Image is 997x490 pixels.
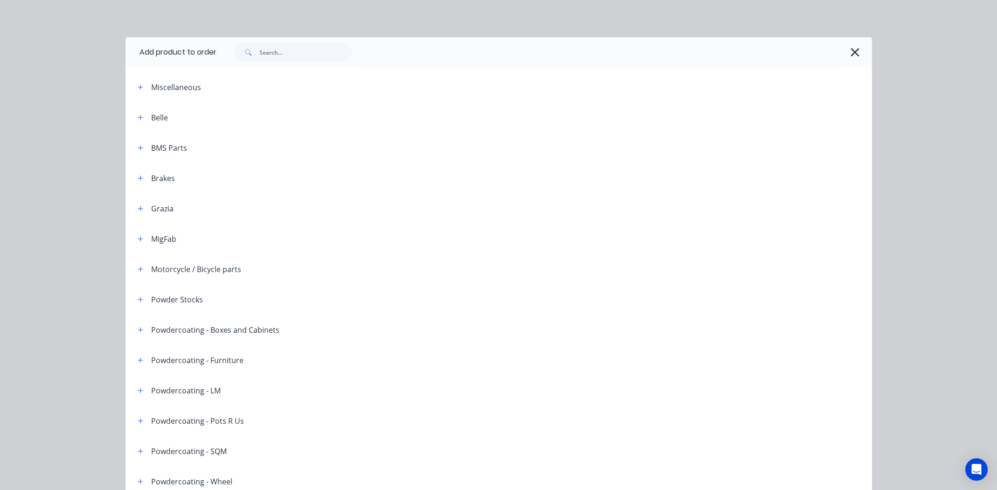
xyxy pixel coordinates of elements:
[151,446,227,457] div: Powdercoating - SQM
[151,203,174,214] div: Grazia
[151,82,201,93] div: Miscellaneous
[151,355,244,366] div: Powdercoating - Furniture
[151,173,175,184] div: Brakes
[151,233,176,245] div: MigFab
[259,43,352,62] input: Search...
[151,415,244,427] div: Powdercoating - Pots R Us
[151,264,241,275] div: Motorcycle / Bicycle parts
[151,476,232,487] div: Powdercoating - Wheel
[965,458,988,481] div: Open Intercom Messenger
[151,142,187,154] div: BMS Parts
[151,324,279,336] div: Powdercoating - Boxes and Cabinets
[125,37,216,67] div: Add product to order
[151,385,221,396] div: Powdercoating - LM
[151,294,203,305] div: Powder Stocks
[151,112,168,123] div: Belle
